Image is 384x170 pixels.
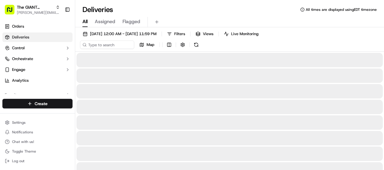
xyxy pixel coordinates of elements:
span: Orchestrate [12,56,33,62]
span: Assigned [95,18,115,25]
span: Control [12,45,25,51]
span: Analytics [12,78,29,83]
span: All times are displayed using EDT timezone [306,7,377,12]
span: Deliveries [12,35,29,40]
a: Analytics [2,76,73,85]
span: Orders [12,24,24,29]
button: Notifications [2,128,73,136]
button: The GIANT Company [17,4,53,10]
button: Create [2,99,73,108]
span: Views [203,31,213,37]
button: Orchestrate [2,54,73,64]
div: Favorites [2,90,73,100]
span: Filters [174,31,185,37]
span: Live Monitoring [231,31,259,37]
button: Live Monitoring [221,30,261,38]
button: Refresh [192,41,200,49]
button: Engage [2,65,73,74]
button: Filters [164,30,188,38]
input: Type to search [80,41,134,49]
button: Control [2,43,73,53]
span: Map [147,42,154,47]
a: Orders [2,22,73,31]
button: The GIANT Company[PERSON_NAME][EMAIL_ADDRESS][PERSON_NAME][DOMAIN_NAME] [2,2,62,17]
span: Flagged [122,18,140,25]
button: Views [193,30,216,38]
button: [PERSON_NAME][EMAIL_ADDRESS][PERSON_NAME][DOMAIN_NAME] [17,10,60,15]
span: Engage [12,67,25,72]
span: [DATE] 12:00 AM - [DATE] 11:59 PM [90,31,156,37]
button: Settings [2,118,73,127]
span: Log out [12,159,24,163]
a: Deliveries [2,32,73,42]
span: Toggle Theme [12,149,36,154]
button: [DATE] 12:00 AM - [DATE] 11:59 PM [80,30,159,38]
h1: Deliveries [82,5,113,14]
span: Create [35,101,48,107]
button: Toggle Theme [2,147,73,156]
span: Chat with us! [12,139,34,144]
button: Chat with us! [2,138,73,146]
button: Log out [2,157,73,165]
button: Map [137,41,157,49]
span: Notifications [12,130,33,135]
span: Settings [12,120,26,125]
span: All [82,18,88,25]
